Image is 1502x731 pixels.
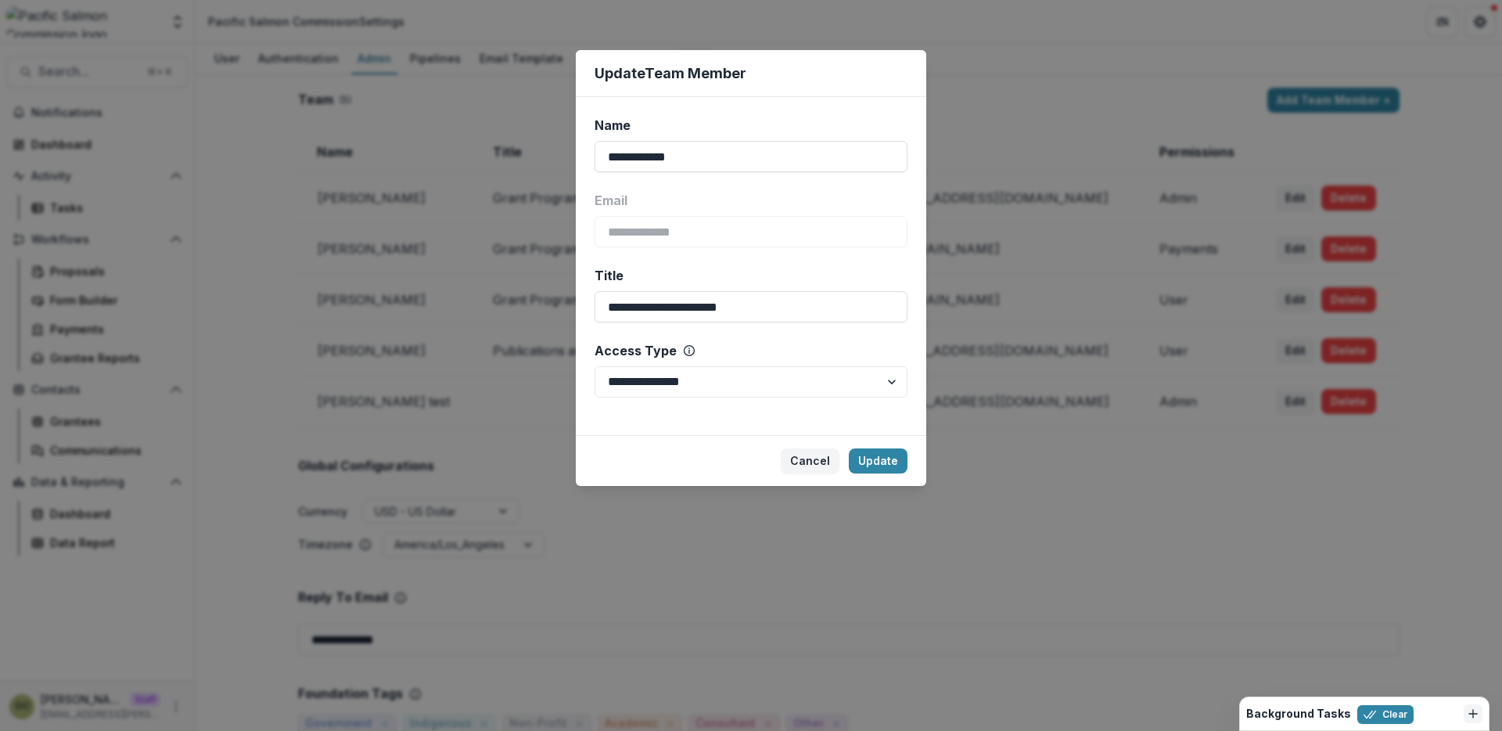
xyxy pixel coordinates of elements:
[1246,708,1351,721] h2: Background Tasks
[576,50,926,97] header: Update Team Member
[595,191,627,210] span: Email
[595,116,631,135] span: Name
[1464,704,1482,723] button: Dismiss
[595,266,623,285] span: Title
[1357,705,1414,724] button: Clear
[595,341,677,360] span: Access Type
[781,448,839,474] button: Cancel
[849,448,907,474] button: Update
